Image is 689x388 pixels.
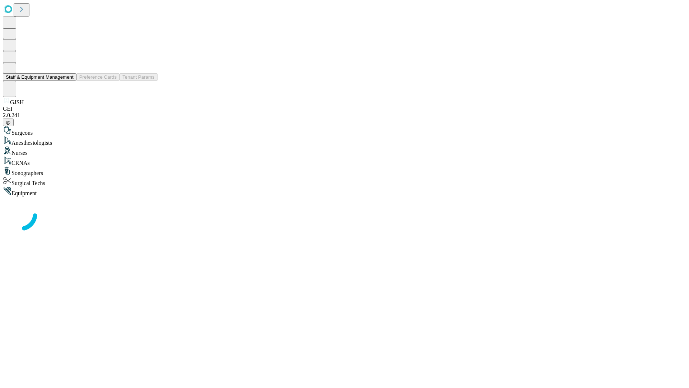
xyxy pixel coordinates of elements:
[3,119,14,126] button: @
[3,146,686,156] div: Nurses
[3,126,686,136] div: Surgeons
[3,166,686,176] div: Sonographers
[3,112,686,119] div: 2.0.241
[119,73,158,81] button: Tenant Params
[3,106,686,112] div: GEI
[76,73,119,81] button: Preference Cards
[10,99,24,105] span: GJSH
[6,120,11,125] span: @
[3,136,686,146] div: Anesthesiologists
[3,73,76,81] button: Staff & Equipment Management
[3,156,686,166] div: CRNAs
[3,186,686,197] div: Equipment
[3,176,686,186] div: Surgical Techs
